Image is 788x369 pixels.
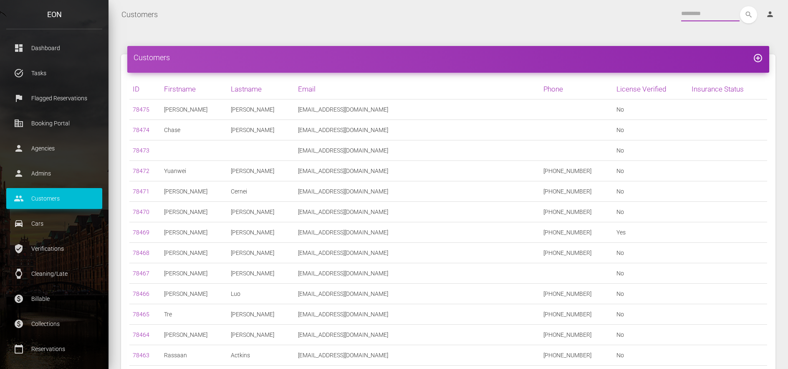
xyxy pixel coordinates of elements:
td: [EMAIL_ADDRESS][DOMAIN_NAME] [295,120,540,140]
td: No [613,263,688,284]
a: 78468 [133,249,149,256]
a: watch Cleaning/Late [6,263,102,284]
td: Actkins [227,345,294,366]
a: paid Billable [6,288,102,309]
td: [PERSON_NAME] [161,243,227,263]
td: [PERSON_NAME] [227,304,294,325]
a: 78470 [133,209,149,215]
th: Lastname [227,79,294,99]
a: people Customers [6,188,102,209]
td: [PERSON_NAME] [161,222,227,243]
p: Admins [13,167,96,180]
td: [EMAIL_ADDRESS][DOMAIN_NAME] [295,284,540,304]
td: [PHONE_NUMBER] [540,222,613,243]
td: [PERSON_NAME] [227,120,294,140]
td: [EMAIL_ADDRESS][DOMAIN_NAME] [295,161,540,181]
th: ID [129,79,161,99]
td: Cernei [227,181,294,202]
td: [PERSON_NAME] [161,325,227,345]
th: Email [295,79,540,99]
p: Reservations [13,343,96,355]
p: Agencies [13,142,96,155]
td: Yuanwei [161,161,227,181]
p: Collections [13,318,96,330]
td: No [613,161,688,181]
td: [PERSON_NAME] [161,181,227,202]
a: 78472 [133,168,149,174]
td: [EMAIL_ADDRESS][DOMAIN_NAME] [295,140,540,161]
td: [PERSON_NAME] [227,99,294,120]
td: [PERSON_NAME] [227,161,294,181]
td: No [613,325,688,345]
td: Rassaan [161,345,227,366]
i: add_circle_outline [753,53,763,63]
a: corporate_fare Booking Portal [6,113,102,134]
a: 78464 [133,331,149,338]
a: person Agencies [6,138,102,159]
td: [PERSON_NAME] [161,99,227,120]
td: No [613,120,688,140]
td: Luo [227,284,294,304]
th: Insurance Status [688,79,767,99]
a: flag Flagged Reservations [6,88,102,109]
td: [EMAIL_ADDRESS][DOMAIN_NAME] [295,99,540,120]
a: task_alt Tasks [6,63,102,84]
td: [EMAIL_ADDRESS][DOMAIN_NAME] [295,304,540,325]
td: No [613,243,688,263]
a: person Admins [6,163,102,184]
td: Tre [161,304,227,325]
td: No [613,345,688,366]
a: drive_eta Cars [6,213,102,234]
td: [EMAIL_ADDRESS][DOMAIN_NAME] [295,263,540,284]
td: [PHONE_NUMBER] [540,304,613,325]
td: [PERSON_NAME] [227,263,294,284]
a: paid Collections [6,313,102,334]
td: No [613,181,688,202]
a: calendar_today Reservations [6,338,102,359]
a: 78467 [133,270,149,277]
a: add_circle_outline [753,53,763,62]
a: dashboard Dashboard [6,38,102,59]
td: [PERSON_NAME] [161,284,227,304]
td: [PHONE_NUMBER] [540,345,613,366]
td: No [613,99,688,120]
a: 78469 [133,229,149,236]
a: 78466 [133,290,149,297]
td: [EMAIL_ADDRESS][DOMAIN_NAME] [295,222,540,243]
a: 78463 [133,352,149,359]
p: Tasks [13,67,96,79]
a: 78474 [133,127,149,133]
td: No [613,202,688,222]
td: [EMAIL_ADDRESS][DOMAIN_NAME] [295,243,540,263]
th: License Verified [613,79,688,99]
th: Firstname [161,79,227,99]
td: [PERSON_NAME] [161,202,227,222]
p: Customers [13,192,96,205]
td: [PERSON_NAME] [227,243,294,263]
p: Dashboard [13,42,96,54]
td: No [613,140,688,161]
td: [PERSON_NAME] [227,222,294,243]
i: person [766,10,774,18]
a: 78473 [133,147,149,154]
td: [EMAIL_ADDRESS][DOMAIN_NAME] [295,202,540,222]
a: person [760,6,782,23]
a: 78471 [133,188,149,195]
td: [PHONE_NUMBER] [540,284,613,304]
p: Cleaning/Late [13,267,96,280]
td: [PHONE_NUMBER] [540,161,613,181]
h4: Customers [134,52,763,63]
button: search [740,6,757,23]
a: Customers [121,4,158,25]
p: Verifications [13,242,96,255]
td: [PHONE_NUMBER] [540,325,613,345]
td: No [613,304,688,325]
td: Chase [161,120,227,140]
td: Yes [613,222,688,243]
p: Flagged Reservations [13,92,96,104]
td: [PERSON_NAME] [161,263,227,284]
td: [PERSON_NAME] [227,325,294,345]
td: [PERSON_NAME] [227,202,294,222]
td: [PHONE_NUMBER] [540,243,613,263]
